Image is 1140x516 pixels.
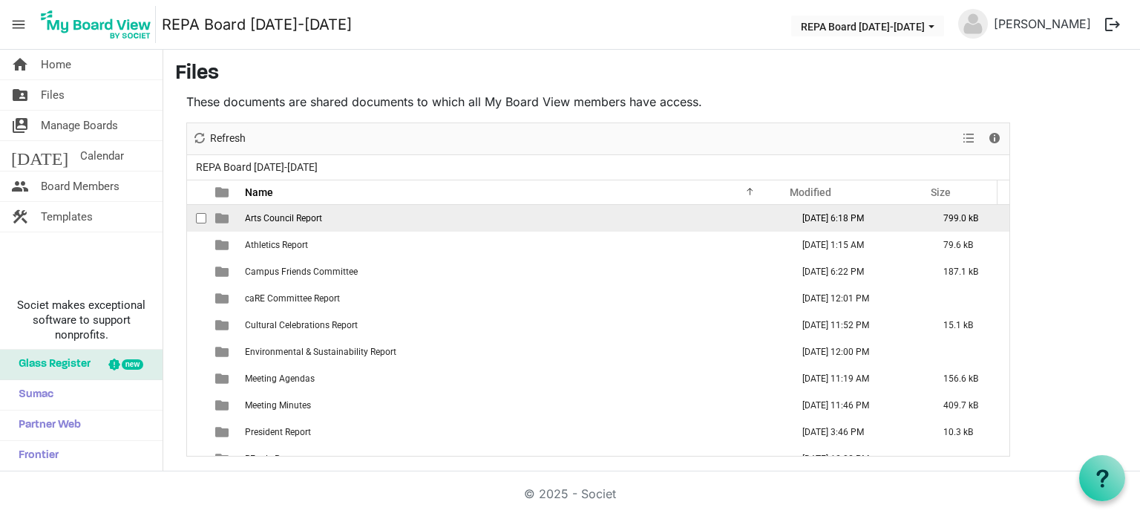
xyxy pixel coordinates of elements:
[988,9,1097,39] a: [PERSON_NAME]
[928,419,1009,445] td: 10.3 kB is template cell column header Size
[206,285,240,312] td: is template cell column header type
[206,392,240,419] td: is template cell column header type
[1097,9,1128,40] button: logout
[245,267,358,277] span: Campus Friends Committee
[206,339,240,365] td: is template cell column header type
[240,419,787,445] td: President Report is template cell column header Name
[928,339,1009,365] td: is template cell column header Size
[206,205,240,232] td: is template cell column header type
[928,392,1009,419] td: 409.7 kB is template cell column header Size
[162,10,352,39] a: REPA Board [DATE]-[DATE]
[787,285,928,312] td: August 15, 2025 12:01 PM column header Modified
[41,172,119,201] span: Board Members
[122,359,143,370] div: new
[245,320,358,330] span: Cultural Celebrations Report
[175,62,1128,87] h3: Files
[928,445,1009,472] td: is template cell column header Size
[186,93,1010,111] p: These documents are shared documents to which all My Board View members have access.
[931,186,951,198] span: Size
[187,123,251,154] div: Refresh
[240,445,787,472] td: REpals Report is template cell column header Name
[245,186,273,198] span: Name
[80,141,124,171] span: Calendar
[245,293,340,304] span: caRE Committee Report
[790,186,831,198] span: Modified
[206,312,240,339] td: is template cell column header type
[187,285,206,312] td: checkbox
[787,419,928,445] td: August 20, 2025 3:46 PM column header Modified
[41,111,118,140] span: Manage Boards
[11,411,81,440] span: Partner Web
[206,365,240,392] td: is template cell column header type
[187,312,206,339] td: checkbox
[928,205,1009,232] td: 799.0 kB is template cell column header Size
[928,365,1009,392] td: 156.6 kB is template cell column header Size
[787,392,928,419] td: August 19, 2025 11:46 PM column header Modified
[787,232,928,258] td: August 23, 2025 1:15 AM column header Modified
[787,205,928,232] td: August 25, 2025 6:18 PM column header Modified
[240,232,787,258] td: Athletics Report is template cell column header Name
[206,258,240,285] td: is template cell column header type
[11,111,29,140] span: switch_account
[245,373,315,384] span: Meeting Agendas
[41,50,71,79] span: Home
[11,441,59,471] span: Frontier
[187,205,206,232] td: checkbox
[187,392,206,419] td: checkbox
[958,9,988,39] img: no-profile-picture.svg
[209,129,247,148] span: Refresh
[193,158,321,177] span: REPA Board [DATE]-[DATE]
[11,172,29,201] span: people
[11,350,91,379] span: Glass Register
[187,258,206,285] td: checkbox
[787,445,928,472] td: August 15, 2025 12:02 PM column header Modified
[928,285,1009,312] td: is template cell column header Size
[787,365,928,392] td: August 25, 2025 11:19 AM column header Modified
[36,6,156,43] img: My Board View Logo
[240,258,787,285] td: Campus Friends Committee is template cell column header Name
[41,80,65,110] span: Files
[787,312,928,339] td: August 23, 2025 11:52 PM column header Modified
[787,258,928,285] td: August 25, 2025 6:22 PM column header Modified
[240,205,787,232] td: Arts Council Report is template cell column header Name
[240,365,787,392] td: Meeting Agendas is template cell column header Name
[928,258,1009,285] td: 187.1 kB is template cell column header Size
[928,312,1009,339] td: 15.1 kB is template cell column header Size
[187,419,206,445] td: checkbox
[524,486,616,501] a: © 2025 - Societ
[36,6,162,43] a: My Board View Logo
[11,141,68,171] span: [DATE]
[7,298,156,342] span: Societ makes exceptional software to support nonprofits.
[985,129,1005,148] button: Details
[240,339,787,365] td: Environmental & Sustainability Report is template cell column header Name
[11,380,53,410] span: Sumac
[11,202,29,232] span: construction
[11,50,29,79] span: home
[206,232,240,258] td: is template cell column header type
[245,347,396,357] span: Environmental & Sustainability Report
[187,365,206,392] td: checkbox
[982,123,1007,154] div: Details
[245,240,308,250] span: Athletics Report
[11,80,29,110] span: folder_shared
[245,400,311,411] span: Meeting Minutes
[957,123,982,154] div: View
[245,454,301,464] span: REpals Report
[960,129,977,148] button: View dropdownbutton
[245,213,322,223] span: Arts Council Report
[206,445,240,472] td: is template cell column header type
[41,202,93,232] span: Templates
[187,232,206,258] td: checkbox
[206,419,240,445] td: is template cell column header type
[787,339,928,365] td: August 15, 2025 12:00 PM column header Modified
[187,445,206,472] td: checkbox
[187,339,206,365] td: checkbox
[240,312,787,339] td: Cultural Celebrations Report is template cell column header Name
[245,427,311,437] span: President Report
[4,10,33,39] span: menu
[928,232,1009,258] td: 79.6 kB is template cell column header Size
[240,392,787,419] td: Meeting Minutes is template cell column header Name
[791,16,944,36] button: REPA Board 2025-2026 dropdownbutton
[240,285,787,312] td: caRE Committee Report is template cell column header Name
[190,129,249,148] button: Refresh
